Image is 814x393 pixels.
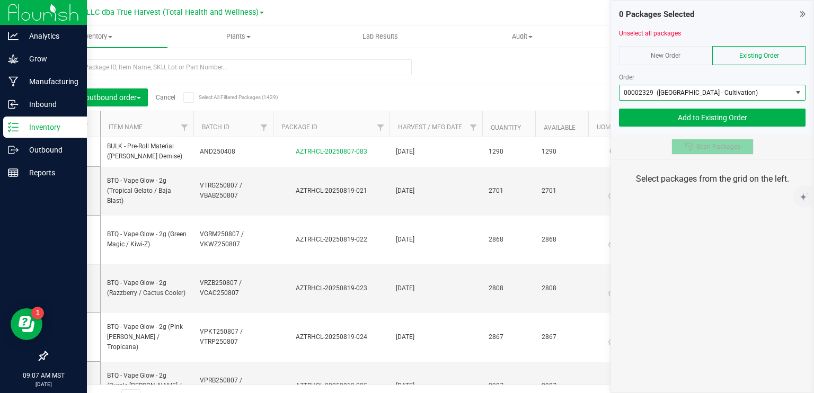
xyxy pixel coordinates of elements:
[109,123,143,131] a: Item Name
[31,307,44,319] iframe: Resource center unread badge
[542,381,582,391] span: 2987
[489,332,529,342] span: 2867
[107,176,187,207] span: BTQ - Vape Glow - 2g (Tropical Gelato / Baja Blast)
[176,119,193,137] a: Filter
[595,181,640,201] span: Each
[348,32,412,41] span: Lab Results
[396,283,476,293] span: [DATE]
[595,147,640,157] span: Gram
[544,124,576,131] a: Available
[55,88,148,106] button: Add to outbound order
[619,30,681,37] a: Unselect all packages
[107,278,187,298] span: BTQ - Vape Glow - 2g (Razzberry / Cactus Cooler)
[271,332,391,342] div: AZTRHCL-20250819-024
[396,186,476,196] span: [DATE]
[396,235,476,245] span: [DATE]
[465,119,482,137] a: Filter
[167,25,309,48] a: Plants
[200,229,267,249] span: VGRM250807 / VKWZ250807
[396,147,476,157] span: [DATE]
[19,30,82,42] p: Analytics
[597,123,610,131] a: UOM
[619,109,806,127] button: Add to Existing Order
[372,119,390,137] a: Filter
[309,25,452,48] a: Lab Results
[62,93,141,102] span: Add to outbound order
[542,332,582,342] span: 2867
[8,31,19,41] inline-svg: Analytics
[593,25,735,48] a: Inventory Counts
[19,75,82,88] p: Manufacturing
[624,173,800,185] div: Select packages from the grid on the left.
[8,99,19,110] inline-svg: Inbound
[168,32,309,41] span: Plants
[8,145,19,155] inline-svg: Outbound
[452,32,592,41] span: Audit
[489,235,529,245] span: 2868
[5,371,82,380] p: 09:07 AM MST
[739,52,779,59] span: Existing Order
[619,74,634,81] span: Order
[5,380,82,388] p: [DATE]
[398,123,462,131] a: Harvest / Mfg Date
[595,337,640,347] p: (2 g ea.)
[8,53,19,64] inline-svg: Grow
[200,278,267,298] span: VRZB250807 / VCAC250807
[271,283,391,293] div: AZTRHCL-20250819-023
[451,25,593,48] a: Audit
[271,381,391,391] div: AZTRHCL-20250819-025
[671,139,754,155] button: Scan Packages
[25,32,167,41] span: Inventory
[651,52,680,59] span: New Order
[281,123,317,131] a: Package ID
[542,235,582,245] span: 2868
[271,186,391,196] div: AZTRHCL-20250819-021
[200,181,267,201] span: VTRG250807 / VBAB250807
[47,59,412,75] input: Search Package ID, Item Name, SKU, Lot or Part Number...
[489,381,529,391] span: 2987
[8,76,19,87] inline-svg: Manufacturing
[542,147,582,157] span: 1290
[595,327,640,347] span: Each
[19,98,82,111] p: Inbound
[489,147,529,157] span: 1290
[107,322,187,353] span: BTQ - Vape Glow - 2g (Pink [PERSON_NAME] / Tropicana)
[8,167,19,178] inline-svg: Reports
[624,89,758,96] span: 00002329 ([GEOGRAPHIC_DATA] - Cultivation)
[107,229,187,249] span: BTQ - Vape Glow - 2g (Green Magic / Kiwi-Z)
[595,278,640,298] span: Each
[19,144,82,156] p: Outbound
[595,229,640,249] span: Each
[489,283,529,293] span: 2808
[489,186,529,196] span: 2701
[156,94,175,101] a: Cancel
[19,52,82,65] p: Grow
[296,148,367,155] a: AZTRHCL-20250807-083
[255,119,273,137] a: Filter
[271,235,391,245] div: AZTRHCL-20250819-022
[200,147,267,157] span: AND250408
[200,327,267,347] span: VPKT250807 / VTRP250807
[19,121,82,133] p: Inventory
[595,239,640,249] p: (2 g ea.)
[595,288,640,298] p: (2 g ea.)
[25,25,167,48] a: Inventory
[199,94,252,100] span: Select All Filtered Packages (1429)
[31,8,259,17] span: DXR FINANCE 4 LLC dba True Harvest (Total Health and Wellness)
[595,191,640,201] p: (2 g ea.)
[396,381,476,391] span: [DATE]
[542,186,582,196] span: 2701
[491,124,521,131] a: Quantity
[8,122,19,132] inline-svg: Inventory
[11,308,42,340] iframe: Resource center
[19,166,82,179] p: Reports
[107,141,187,162] span: BULK - Pre-Roll Material ([PERSON_NAME] Demise)
[396,332,476,342] span: [DATE]
[696,142,740,151] span: Scan Packages
[542,283,582,293] span: 2808
[202,123,229,131] a: Batch ID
